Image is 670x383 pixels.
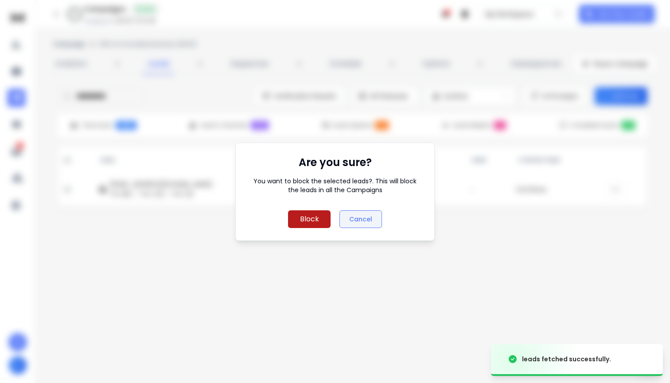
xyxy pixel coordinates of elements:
p: You want to block the selected leads?. This will block the leads in all the Campaigns [248,177,422,194]
button: Block [288,210,331,228]
button: Cancel [339,210,382,228]
div: leads fetched successfully. [522,355,611,364]
h1: Are you sure? [299,155,372,170]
